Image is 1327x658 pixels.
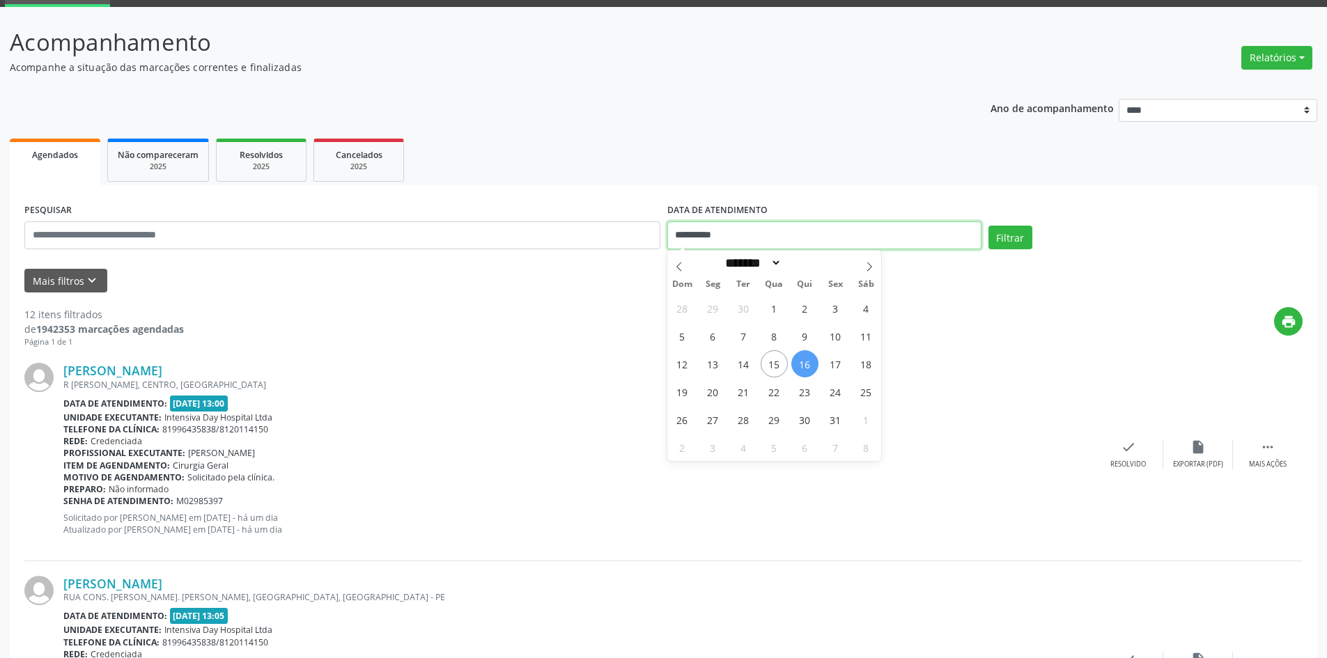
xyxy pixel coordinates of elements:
[761,406,788,433] span: Outubro 29, 2025
[162,636,268,648] span: 81996435838/8120114150
[176,495,223,507] span: M02985397
[36,322,184,336] strong: 1942353 marcações agendadas
[63,591,1094,603] div: RUA CONS. [PERSON_NAME]. [PERSON_NAME], [GEOGRAPHIC_DATA], [GEOGRAPHIC_DATA] - PE
[324,162,394,172] div: 2025
[63,624,162,636] b: Unidade executante:
[761,434,788,461] span: Novembro 5, 2025
[721,256,782,270] select: Month
[669,295,696,322] span: Setembro 28, 2025
[853,406,880,433] span: Novembro 1, 2025
[24,322,184,336] div: de
[820,280,851,289] span: Sex
[187,471,274,483] span: Solicitado pela clínica.
[118,149,199,161] span: Não compareceram
[24,336,184,348] div: Página 1 de 1
[336,149,382,161] span: Cancelados
[730,350,757,377] span: Outubro 14, 2025
[226,162,296,172] div: 2025
[667,280,698,289] span: Dom
[32,149,78,161] span: Agendados
[761,295,788,322] span: Outubro 1, 2025
[822,406,849,433] span: Outubro 31, 2025
[63,398,167,409] b: Data de atendimento:
[761,322,788,350] span: Outubro 8, 2025
[699,434,727,461] span: Novembro 3, 2025
[63,610,167,622] b: Data de atendimento:
[851,280,881,289] span: Sáb
[173,460,228,471] span: Cirurgia Geral
[109,483,169,495] span: Não informado
[730,406,757,433] span: Outubro 28, 2025
[699,350,727,377] span: Outubro 13, 2025
[63,483,106,495] b: Preparo:
[988,226,1032,249] button: Filtrar
[699,295,727,322] span: Setembro 29, 2025
[759,280,789,289] span: Qua
[118,162,199,172] div: 2025
[10,25,925,60] p: Acompanhamento
[730,295,757,322] span: Setembro 30, 2025
[170,608,228,624] span: [DATE] 13:05
[63,460,170,471] b: Item de agendamento:
[63,576,162,591] a: [PERSON_NAME]
[63,363,162,378] a: [PERSON_NAME]
[761,350,788,377] span: Outubro 15, 2025
[791,434,818,461] span: Novembro 6, 2025
[24,307,184,322] div: 12 itens filtrados
[761,378,788,405] span: Outubro 22, 2025
[10,60,925,75] p: Acompanhe a situação das marcações correntes e finalizadas
[853,350,880,377] span: Outubro 18, 2025
[63,379,1094,391] div: R [PERSON_NAME], CENTRO, [GEOGRAPHIC_DATA]
[991,99,1114,116] p: Ano de acompanhamento
[730,322,757,350] span: Outubro 7, 2025
[669,322,696,350] span: Outubro 5, 2025
[822,350,849,377] span: Outubro 17, 2025
[699,378,727,405] span: Outubro 20, 2025
[699,406,727,433] span: Outubro 27, 2025
[853,434,880,461] span: Novembro 8, 2025
[63,435,88,447] b: Rede:
[1274,307,1303,336] button: print
[162,423,268,435] span: 81996435838/8120114150
[730,378,757,405] span: Outubro 21, 2025
[699,322,727,350] span: Outubro 6, 2025
[791,322,818,350] span: Outubro 9, 2025
[164,624,272,636] span: Intensiva Day Hospital Ltda
[730,434,757,461] span: Novembro 4, 2025
[822,378,849,405] span: Outubro 24, 2025
[789,280,820,289] span: Qui
[669,434,696,461] span: Novembro 2, 2025
[1249,460,1287,469] div: Mais ações
[791,350,818,377] span: Outubro 16, 2025
[1260,439,1275,455] i: 
[791,378,818,405] span: Outubro 23, 2025
[84,273,100,288] i: keyboard_arrow_down
[728,280,759,289] span: Ter
[1173,460,1223,469] div: Exportar (PDF)
[1241,46,1312,70] button: Relatórios
[63,423,160,435] b: Telefone da clínica:
[791,406,818,433] span: Outubro 30, 2025
[822,434,849,461] span: Novembro 7, 2025
[24,363,54,392] img: img
[853,378,880,405] span: Outubro 25, 2025
[669,406,696,433] span: Outubro 26, 2025
[63,471,185,483] b: Motivo de agendamento:
[63,495,173,507] b: Senha de atendimento:
[782,256,828,270] input: Year
[188,447,255,459] span: [PERSON_NAME]
[853,322,880,350] span: Outubro 11, 2025
[1121,439,1136,455] i: check
[853,295,880,322] span: Outubro 4, 2025
[1110,460,1146,469] div: Resolvido
[91,435,142,447] span: Credenciada
[63,512,1094,535] p: Solicitado por [PERSON_NAME] em [DATE] - há um dia Atualizado por [PERSON_NAME] em [DATE] - há um...
[170,395,228,412] span: [DATE] 13:00
[63,412,162,423] b: Unidade executante:
[669,350,696,377] span: Outubro 12, 2025
[669,378,696,405] span: Outubro 19, 2025
[164,412,272,423] span: Intensiva Day Hospital Ltda
[24,576,54,605] img: img
[24,200,72,221] label: PESQUISAR
[240,149,283,161] span: Resolvidos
